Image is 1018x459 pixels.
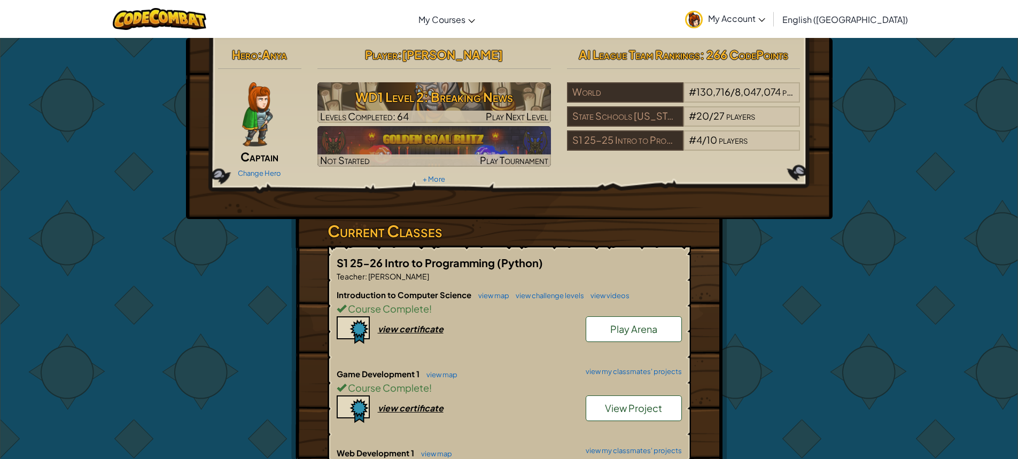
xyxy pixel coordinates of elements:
a: + More [423,175,445,183]
span: players [726,110,755,122]
span: 27 [713,110,725,122]
a: view map [416,449,452,458]
span: Not Started [320,154,370,166]
a: Play Next Level [317,82,551,123]
img: captain-pose.png [242,82,273,146]
a: My Account [680,2,771,36]
a: view my classmates' projects [580,447,682,454]
a: view my classmates' projects [580,368,682,375]
span: ! [429,382,432,394]
a: view challenge levels [510,291,584,300]
span: [PERSON_NAME] [367,271,429,281]
div: S1 25-25 Intro to Programming [567,130,683,151]
h3: WD1 Level 2: Breaking News [317,85,551,109]
img: certificate-icon.png [337,395,370,423]
a: view certificate [337,323,444,334]
span: Course Complete [346,382,429,394]
span: / [702,134,706,146]
a: State Schools [US_STATE] Academy for the Blind#20/27players [567,116,801,129]
span: # [689,85,696,98]
span: # [689,110,696,122]
span: Play Tournament [480,154,548,166]
span: : [258,47,262,62]
img: certificate-icon.png [337,316,370,344]
span: 20 [696,110,709,122]
div: view certificate [378,323,444,334]
span: Play Next Level [486,110,548,122]
h3: Current Classes [328,219,691,243]
span: AI League Team Rankings [579,47,700,62]
span: # [689,134,696,146]
span: My Account [708,13,765,24]
a: S1 25-25 Intro to Programming#4/10players [567,141,801,153]
span: Captain [240,149,278,164]
span: My Courses [418,14,465,25]
span: 8,047,074 [735,85,781,98]
div: State Schools [US_STATE] Academy for the Blind [567,106,683,127]
span: : 266 CodePoints [700,47,788,62]
a: view map [473,291,509,300]
span: Game Development 1 [337,369,421,379]
span: players [782,85,811,98]
span: ! [429,302,432,315]
span: Teacher [337,271,365,281]
span: (Python) [497,256,543,269]
span: / [731,85,735,98]
a: view map [421,370,457,379]
span: View Project [605,402,662,414]
span: / [709,110,713,122]
div: view certificate [378,402,444,414]
span: Introduction to Computer Science [337,290,473,300]
a: view certificate [337,402,444,414]
a: view videos [585,291,630,300]
span: [PERSON_NAME] [402,47,503,62]
span: Web Development 1 [337,448,416,458]
span: : [398,47,402,62]
span: Course Complete [346,302,429,315]
span: S1 25-26 Intro to Programming [337,256,497,269]
img: CodeCombat logo [113,8,206,30]
span: Play Arena [610,323,657,335]
span: Hero [232,47,258,62]
a: My Courses [413,5,480,34]
img: WD1 Level 2: Breaking News [317,82,551,123]
span: 130,716 [696,85,731,98]
a: Change Hero [238,169,281,177]
span: players [719,134,748,146]
span: 10 [706,134,717,146]
a: World#130,716/8,047,074players [567,92,801,105]
span: Anya [262,47,287,62]
span: : [365,271,367,281]
a: Not StartedPlay Tournament [317,126,551,167]
img: Golden Goal [317,126,551,167]
span: Player [365,47,398,62]
div: World [567,82,683,103]
span: 4 [696,134,702,146]
span: Levels Completed: 64 [320,110,409,122]
a: English ([GEOGRAPHIC_DATA]) [777,5,913,34]
img: avatar [685,11,703,28]
span: English ([GEOGRAPHIC_DATA]) [782,14,908,25]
